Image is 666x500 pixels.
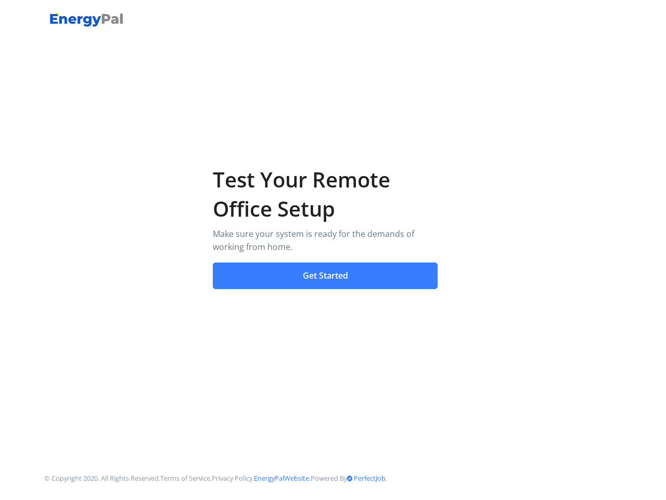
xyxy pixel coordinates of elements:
[44,473,387,483] p: © Copyright 2020. All Rights Reserved. . . . Powered By .
[347,476,352,481] img: PerfectJob Logo
[213,228,438,254] p: Make sure your system is ready for the demands of working from home.
[160,473,210,483] a: Terms of Service
[213,262,438,290] button: Get Started
[354,473,386,483] a: PerfectJob
[213,165,438,223] h1: Test Your Remote Office Setup
[254,473,309,483] a: EnergyPalWebsite
[44,8,129,29] img: EnergyPal logo
[212,473,252,483] a: Privacy Policy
